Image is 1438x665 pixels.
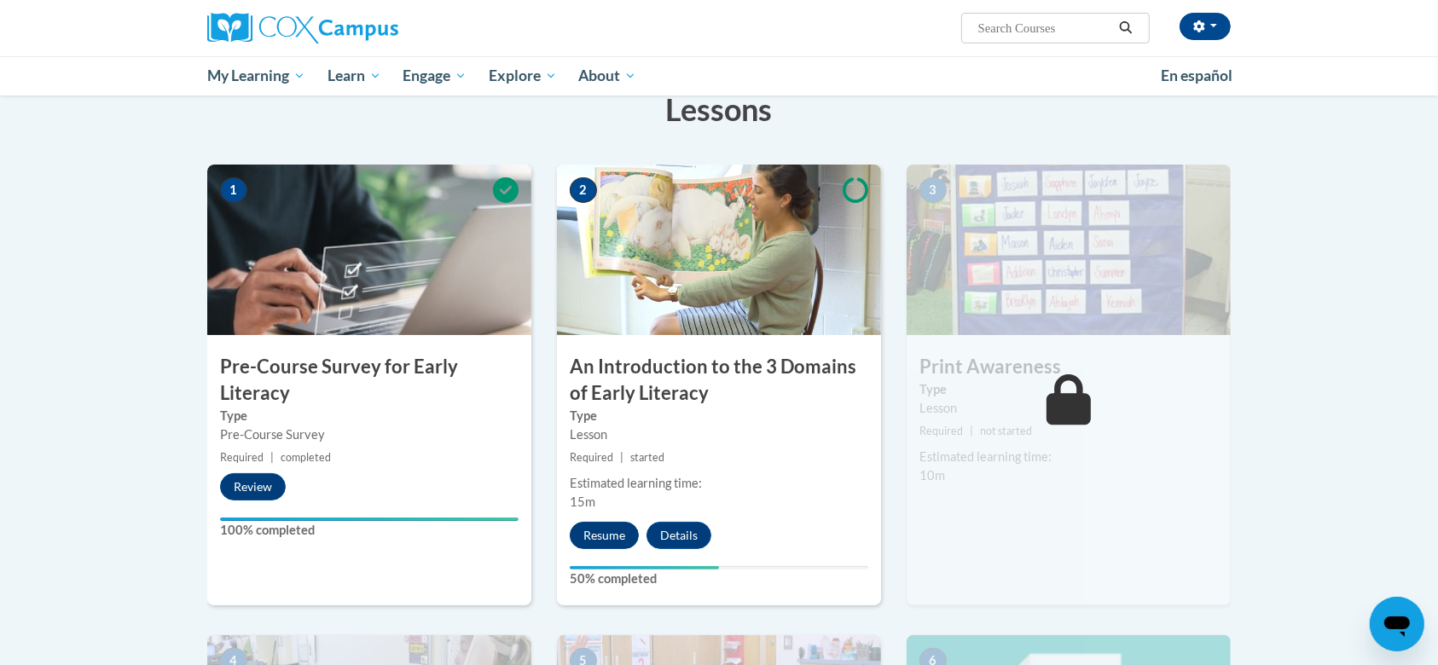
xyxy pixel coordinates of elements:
[647,522,711,549] button: Details
[919,177,947,203] span: 3
[620,451,623,464] span: |
[328,66,381,86] span: Learn
[570,474,868,493] div: Estimated learning time:
[207,165,531,335] img: Course Image
[557,354,881,407] h3: An Introduction to the 3 Domains of Early Literacy
[220,407,519,425] label: Type
[270,451,274,464] span: |
[630,451,664,464] span: started
[570,425,868,444] div: Lesson
[316,56,392,95] a: Learn
[570,407,868,425] label: Type
[391,56,478,95] a: Engage
[557,165,881,335] img: Course Image
[919,399,1218,418] div: Lesson
[919,425,963,437] span: Required
[220,177,247,203] span: 1
[1113,18,1139,38] button: Search
[220,451,264,464] span: Required
[919,468,945,483] span: 10m
[570,566,719,570] div: Your progress
[281,451,331,464] span: completed
[977,18,1113,38] input: Search Courses
[489,66,557,86] span: Explore
[207,13,531,43] a: Cox Campus
[1370,597,1424,651] iframe: Button to launch messaging window
[980,425,1032,437] span: not started
[1180,13,1231,40] button: Account Settings
[1150,58,1244,94] a: En español
[568,56,648,95] a: About
[570,522,639,549] button: Resume
[919,380,1218,399] label: Type
[570,494,595,509] span: 15m
[570,570,868,588] label: 50% completed
[220,473,286,500] button: Review
[196,56,316,95] a: My Learning
[970,425,973,437] span: |
[919,448,1218,466] div: Estimated learning time:
[1161,66,1232,84] span: En español
[478,56,568,95] a: Explore
[403,66,467,86] span: Engage
[220,518,519,521] div: Your progress
[207,13,398,43] img: Cox Campus
[220,425,519,444] div: Pre-Course Survey
[907,354,1231,380] h3: Print Awareness
[570,451,613,464] span: Required
[578,66,636,86] span: About
[907,165,1231,335] img: Course Image
[207,66,305,86] span: My Learning
[182,56,1256,95] div: Main menu
[220,521,519,540] label: 100% completed
[570,177,597,203] span: 2
[207,354,531,407] h3: Pre-Course Survey for Early Literacy
[207,88,1231,130] h3: Lessons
